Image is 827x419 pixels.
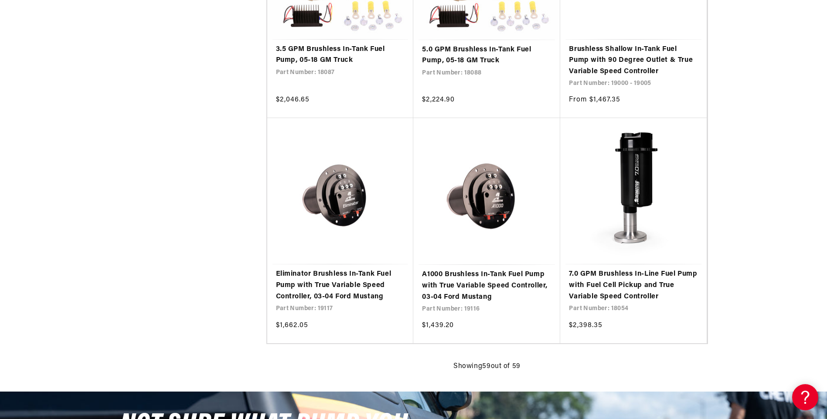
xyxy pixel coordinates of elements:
a: 7.0 GPM Brushless In-Line Fuel Pump with Fuel Cell Pickup and True Variable Speed Controller [569,269,698,302]
a: Brushless Shallow In-Tank Fuel Pump with 90 Degree Outlet & True Variable Speed Controller [569,44,698,78]
a: A1000 Brushless In-Tank Fuel Pump with True Variable Speed Controller, 03-04 Ford Mustang [422,269,551,303]
a: 3.5 GPM Brushless In-Tank Fuel Pump, 05-18 GM Truck [276,44,405,66]
a: 5.0 GPM Brushless In-Tank Fuel Pump, 05-18 GM Truck [422,44,551,67]
p: Showing out of 59 [453,361,521,372]
span: 59 [482,363,490,370]
a: Eliminator Brushless In-Tank Fuel Pump with True Variable Speed Controller, 03-04 Ford Mustang [276,269,405,302]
